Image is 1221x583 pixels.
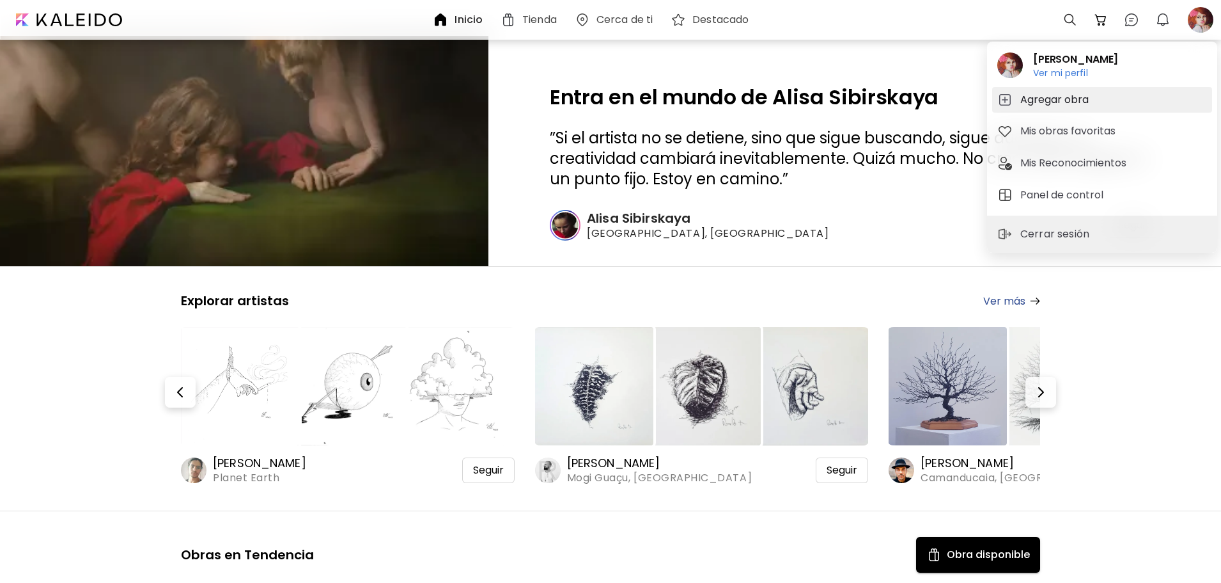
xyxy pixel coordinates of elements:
h2: [PERSON_NAME] [1033,52,1118,67]
button: sign-outCerrar sesión [992,221,1098,247]
h5: Agregar obra [1020,92,1093,108]
h6: Ver mi perfil [1033,67,1118,79]
button: tabMis obras favoritas [992,118,1212,144]
p: Cerrar sesión [1020,227,1093,242]
h5: Panel de control [1020,188,1107,203]
button: tabMis Reconocimientos [992,150,1212,176]
h5: Mis obras favoritas [1020,124,1119,139]
img: tab [997,124,1013,139]
img: tab [997,188,1013,203]
button: tabPanel de control [992,182,1212,208]
button: tabAgregar obra [992,87,1212,113]
h5: Mis Reconocimientos [1020,156,1130,171]
img: tab [997,92,1013,108]
img: sign-out [997,227,1013,242]
img: tab [997,156,1013,171]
